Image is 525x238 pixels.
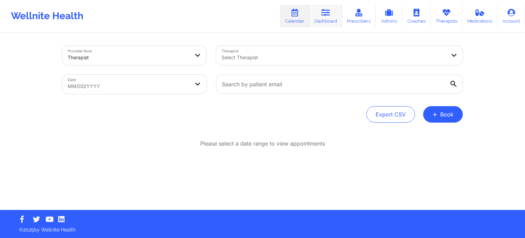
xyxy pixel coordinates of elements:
p: Please select a date range to view appointments [200,140,325,148]
a: Dashboard [309,5,342,27]
div: Therapist [68,50,189,65]
p: © 2025 by Wellnite Health [14,222,511,233]
a: Coaches [402,5,431,27]
a: Medications [462,5,498,27]
a: Admins [376,5,402,27]
button: Export CSV [366,106,415,123]
a: Account [497,5,525,27]
a: Therapists [431,5,462,27]
a: Calendar [280,5,309,27]
a: Prescribers [342,5,376,27]
button: +Book [423,106,463,123]
span: + [432,112,437,116]
input: Search by patient email [216,75,463,94]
